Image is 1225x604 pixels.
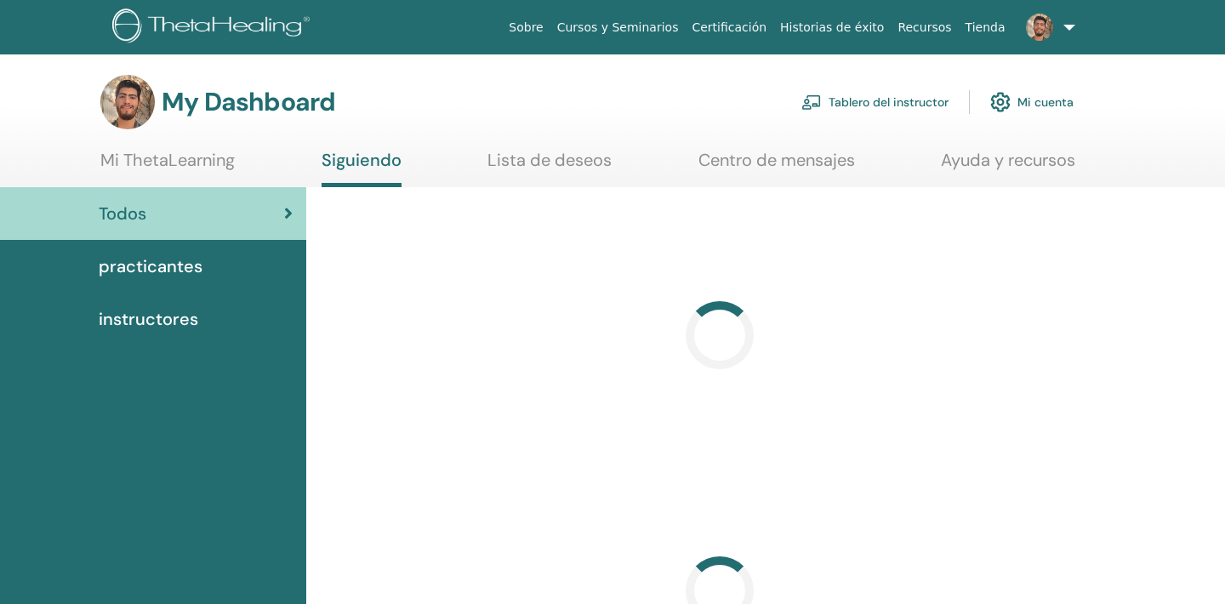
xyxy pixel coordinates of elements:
[685,12,773,43] a: Certificación
[698,150,855,183] a: Centro de mensajes
[99,306,198,332] span: instructores
[99,201,146,226] span: Todos
[1026,14,1053,41] img: default.jpg
[100,150,235,183] a: Mi ThetaLearning
[550,12,686,43] a: Cursos y Seminarios
[322,150,402,187] a: Siguiendo
[162,87,335,117] h3: My Dashboard
[100,75,155,129] img: default.jpg
[959,12,1012,43] a: Tienda
[891,12,958,43] a: Recursos
[941,150,1075,183] a: Ayuda y recursos
[773,12,891,43] a: Historias de éxito
[801,83,949,121] a: Tablero del instructor
[487,150,612,183] a: Lista de deseos
[990,88,1011,117] img: cog.svg
[112,9,316,47] img: logo.png
[801,94,822,110] img: chalkboard-teacher.svg
[502,12,550,43] a: Sobre
[990,83,1074,121] a: Mi cuenta
[99,254,202,279] span: practicantes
